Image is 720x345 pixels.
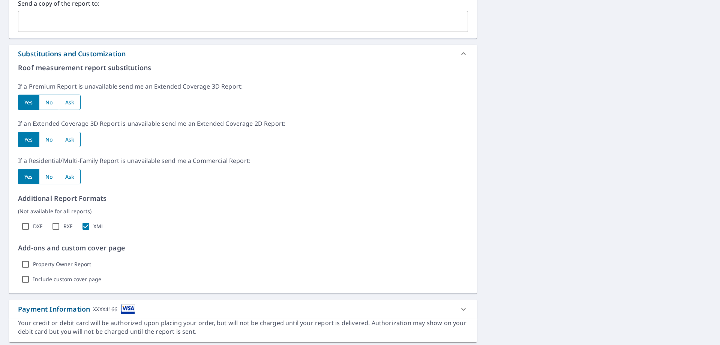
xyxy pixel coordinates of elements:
div: Substitutions and Customization [18,49,126,59]
p: Add-ons and custom cover page [18,243,468,253]
img: cardImage [121,304,135,314]
label: Include custom cover page [33,276,101,283]
div: Your credit or debit card will be authorized upon placing your order, but will not be charged unt... [18,319,468,336]
p: If an Extended Coverage 3D Report is unavailable send me an Extended Coverage 2D Report: [18,119,468,128]
label: XML [93,223,104,230]
label: RXF [63,223,72,230]
label: Property Owner Report [33,261,91,268]
p: (Not available for all reports) [18,207,468,215]
label: DXF [33,223,42,230]
div: XXXX4166 [93,304,117,314]
p: Additional Report Formats [18,193,468,203]
div: Payment InformationXXXX4166cardImage [9,300,477,319]
div: Substitutions and Customization [9,45,477,63]
p: If a Residential/Multi-Family Report is unavailable send me a Commercial Report: [18,156,468,165]
p: If a Premium Report is unavailable send me an Extended Coverage 3D Report: [18,82,468,91]
p: Roof measurement report substitutions [18,63,468,73]
div: Payment Information [18,304,135,314]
